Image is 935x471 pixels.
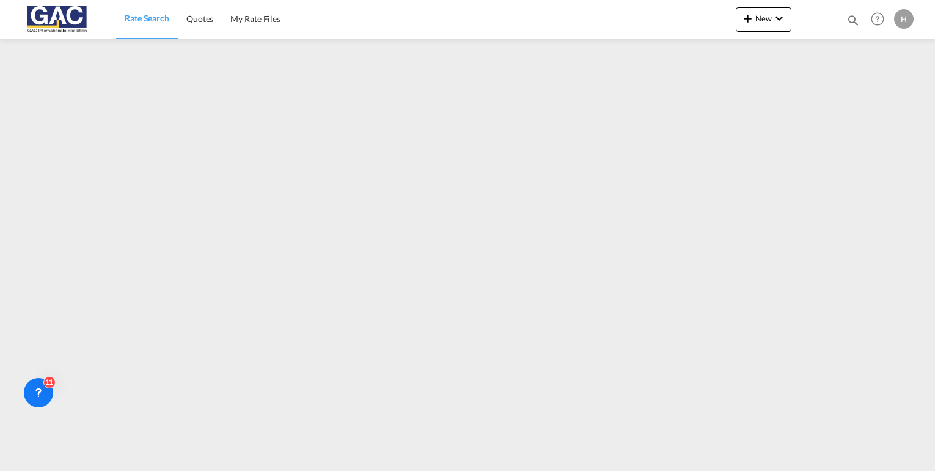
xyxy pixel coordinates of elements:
img: 9f305d00dc7b11eeb4548362177db9c3.png [18,6,101,33]
div: Help [867,9,894,31]
div: H [894,9,914,29]
md-icon: icon-magnify [846,13,860,27]
md-icon: icon-plus 400-fg [741,11,755,26]
span: Quotes [186,13,213,24]
button: icon-plus 400-fgNewicon-chevron-down [736,7,791,32]
div: icon-magnify [846,13,860,32]
span: New [741,13,787,23]
span: Help [867,9,888,29]
span: Rate Search [125,13,169,23]
md-icon: icon-chevron-down [772,11,787,26]
span: My Rate Files [230,13,280,24]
